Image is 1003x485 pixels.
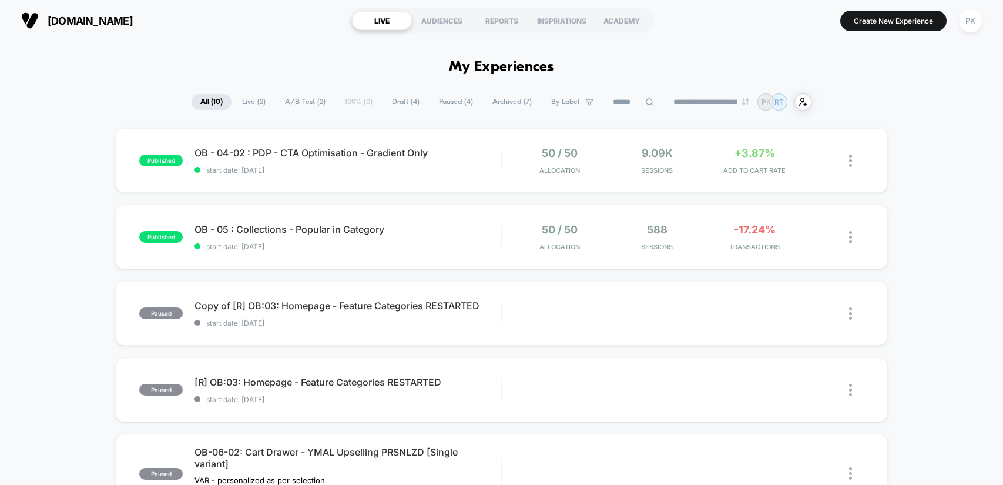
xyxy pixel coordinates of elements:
span: 588 [647,223,667,236]
div: REPORTS [472,11,532,30]
span: A/B Test ( 2 ) [276,94,334,110]
span: Paused ( 4 ) [430,94,482,110]
h1: My Experiences [449,59,554,76]
span: By Label [551,98,579,106]
span: start date: [DATE] [194,166,501,175]
img: Visually logo [21,12,39,29]
span: [R] OB:03: Homepage - Feature Categories RESTARTED [194,376,501,388]
span: published [139,231,183,243]
span: start date: [DATE] [194,242,501,251]
img: close [849,307,852,320]
div: PK [959,9,982,32]
span: ADD TO CART RATE [709,166,800,175]
div: LIVE [352,11,412,30]
div: ACADEMY [592,11,652,30]
span: start date: [DATE] [194,319,501,327]
span: 50 / 50 [542,223,578,236]
span: Archived ( 7 ) [484,94,541,110]
span: Allocation [539,166,580,175]
span: 50 / 50 [542,147,578,159]
span: OB - 05 : Collections - Popular in Category [194,223,501,235]
span: start date: [DATE] [194,395,501,404]
span: +3.87% [734,147,775,159]
span: Copy of [R] OB:03: Homepage - Feature Categories RESTARTED [194,300,501,312]
span: TRANSACTIONS [709,243,800,251]
p: RT [774,98,784,106]
img: close [849,231,852,243]
img: end [742,98,749,105]
span: -17.24% [734,223,776,236]
span: All ( 10 ) [192,94,232,110]
img: close [849,467,852,480]
div: INSPIRATIONS [532,11,592,30]
p: PK [762,98,771,106]
span: VAR - personalized as per selection [194,476,325,485]
span: Live ( 2 ) [233,94,274,110]
span: published [139,155,183,166]
button: [DOMAIN_NAME] [18,11,136,30]
span: 9.09k [642,147,673,159]
span: paused [139,384,183,396]
span: paused [139,307,183,319]
span: Sessions [611,166,703,175]
img: close [849,155,852,167]
span: OB-06-02: Cart Drawer - YMAL Upselling PRSNLZD [Single variant] [194,446,501,470]
button: PK [955,9,985,33]
span: Sessions [611,243,703,251]
span: Draft ( 4 ) [383,94,428,110]
span: [DOMAIN_NAME] [48,15,133,27]
span: paused [139,468,183,480]
button: Create New Experience [840,11,947,31]
span: OB - 04-02 : PDP - CTA Optimisation - Gradient Only [194,147,501,159]
div: AUDIENCES [412,11,472,30]
img: close [849,384,852,396]
span: Allocation [539,243,580,251]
